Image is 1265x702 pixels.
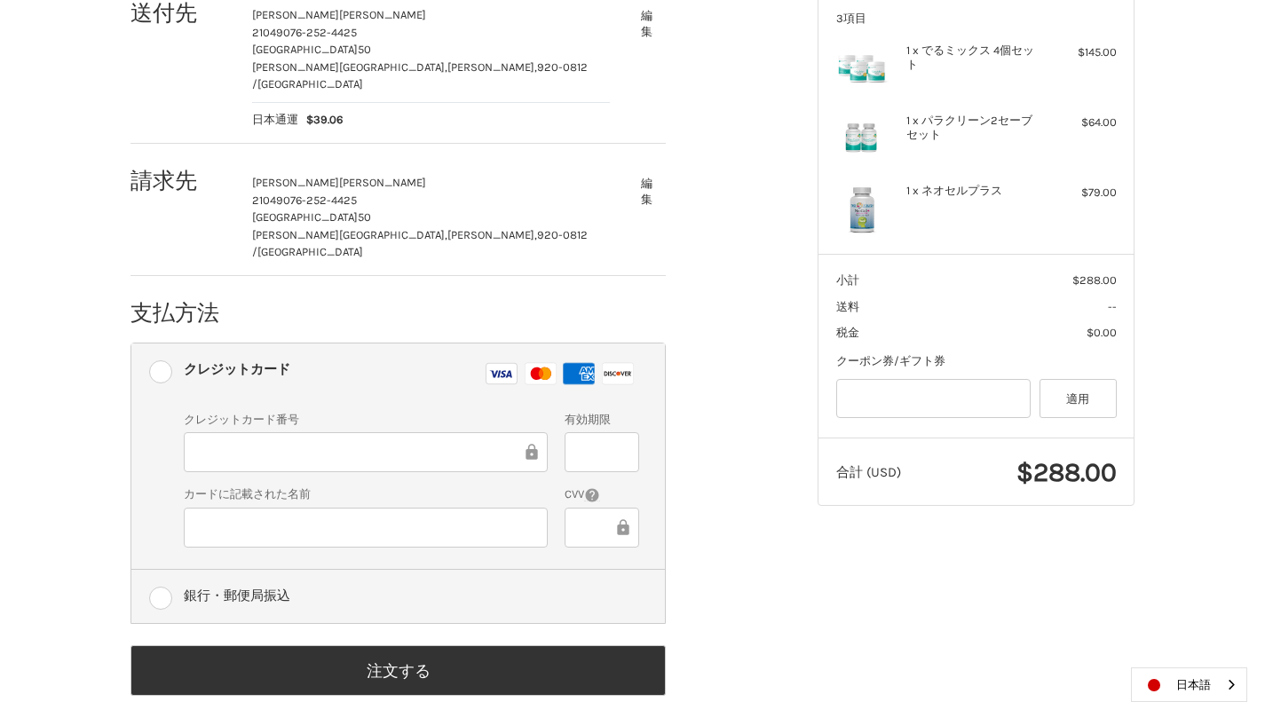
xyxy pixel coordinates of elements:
label: CVV [565,485,638,503]
span: 076-252-4425 [283,26,357,39]
label: 有効期限 [565,411,638,429]
span: 合計 (USD) [836,464,901,480]
iframe: セキュア・クレジットカード・フレーム - カード所有者名 [196,517,535,538]
iframe: セキュア・クレジットカード・フレーム - クレジットカード番号 [196,442,522,462]
span: 076-252-4425 [283,193,357,207]
span: [PERSON_NAME] [252,8,339,21]
div: Language [1131,667,1247,702]
div: $64.00 [1047,114,1117,131]
span: -- [1108,300,1117,313]
span: $288.00 [1016,456,1117,488]
span: 21049 [252,26,283,39]
aside: Language selected: 日本語 [1131,667,1247,702]
span: 21049 [252,193,283,207]
div: クーポン券/ギフト券 [836,352,1117,370]
span: [GEOGRAPHIC_DATA] [257,77,363,91]
a: 日本語 [1132,668,1246,701]
span: [PERSON_NAME][GEOGRAPHIC_DATA], [252,60,447,74]
div: $79.00 [1047,184,1117,201]
h4: 1 x でるミックス 4個セット [906,43,1042,73]
span: $0.00 [1087,326,1117,339]
span: $288.00 [1072,273,1117,287]
button: 適用 [1040,379,1117,419]
h3: 3項目 [836,12,1117,26]
div: クレジットカード [184,355,290,384]
label: クレジットカード番号 [184,411,548,429]
span: [PERSON_NAME], [447,228,537,241]
span: 送料 [836,300,859,313]
span: 日本通運 [252,111,298,129]
span: [PERSON_NAME] [339,8,426,21]
div: $145.00 [1047,43,1117,61]
span: [PERSON_NAME], [447,60,537,74]
span: 小計 [836,273,859,287]
span: [GEOGRAPHIC_DATA] [257,245,363,258]
span: [PERSON_NAME] [252,176,339,189]
span: [GEOGRAPHIC_DATA]50 [252,210,371,224]
span: $39.06 [298,111,344,129]
div: 銀行・郵便局振込 [184,581,290,611]
input: Gift Certificate or Coupon Code [836,379,1032,419]
h2: 請求先 [130,167,234,194]
button: 編集 [627,2,666,45]
iframe: 安全なクレジットカードフレーム - CVV [577,517,613,538]
span: [GEOGRAPHIC_DATA]50 [252,43,371,56]
label: カードに記載された名前 [184,485,548,503]
span: [PERSON_NAME][GEOGRAPHIC_DATA], [252,228,447,241]
h2: 支払方法 [130,299,234,327]
iframe: セキュア・クレジットカード・フレーム - 有効期限 [577,442,626,462]
h4: 1 x ネオセルプラス [906,184,1042,198]
span: 税金 [836,326,859,339]
button: 注文する [130,645,666,696]
span: [PERSON_NAME] [339,176,426,189]
h4: 1 x パラクリーン2セーブセット [906,114,1042,143]
button: 編集 [627,170,666,213]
